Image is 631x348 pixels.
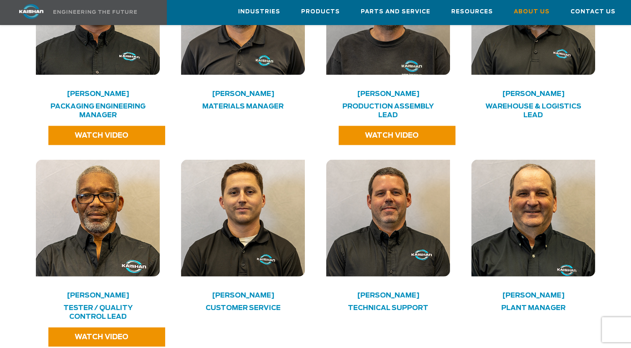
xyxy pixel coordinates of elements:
span: WATCH VIDEO [75,334,128,340]
h4: [PERSON_NAME] [339,293,437,298]
h4: Technical Support [339,304,437,313]
span: Parts and Service [361,7,430,17]
h4: [PERSON_NAME] [339,92,437,96]
h4: Packaging Engineering Manager [48,102,147,120]
a: Parts and Service [361,0,430,23]
h4: Warehouse & Logistics Lead [484,102,583,120]
h4: [PERSON_NAME] [48,92,147,96]
a: WATCH VIDEO [48,126,165,145]
a: Contact Us [571,0,616,23]
span: Contact Us [571,7,616,17]
a: Products [301,0,340,23]
h4: [PERSON_NAME] [48,293,147,298]
h4: [PERSON_NAME] [194,293,292,298]
img: kaishan employee [326,160,450,277]
a: WATCH VIDEO [339,126,455,145]
img: kaishan employee [471,160,595,277]
span: WATCH VIDEO [75,132,128,139]
a: WATCH VIDEO [48,328,165,347]
h4: [PERSON_NAME] [484,92,583,96]
h4: Materials Manager [194,102,292,111]
span: Industries [238,7,280,17]
span: Resources [451,7,493,17]
h4: Tester / Quality Control Lead [48,304,147,321]
h4: [PERSON_NAME] [194,92,292,96]
span: WATCH VIDEO [365,132,419,139]
h4: Production Assembly Lead [339,102,437,120]
h4: [PERSON_NAME] [484,293,583,298]
a: About Us [514,0,550,23]
img: kaishan employee [181,160,304,277]
span: Products [301,7,340,17]
img: kaishan employee [36,160,159,277]
h4: Plant Manager [484,304,583,313]
img: Engineering the future [53,10,137,14]
a: Industries [238,0,280,23]
a: Resources [451,0,493,23]
span: About Us [514,7,550,17]
h4: Customer Service [194,304,292,313]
